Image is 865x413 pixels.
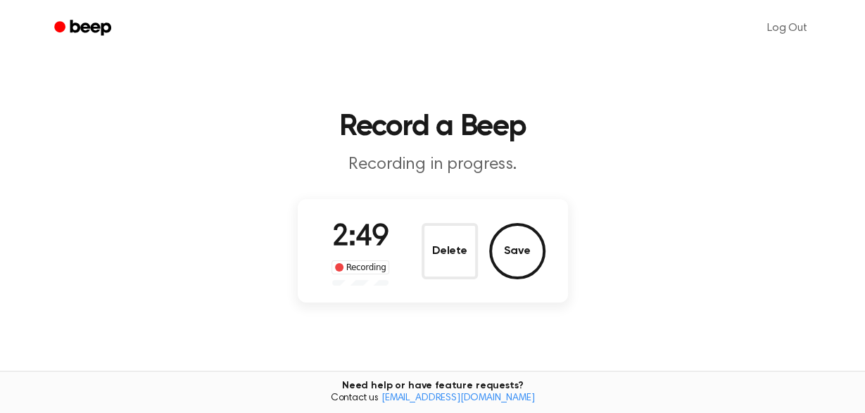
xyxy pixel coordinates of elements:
[8,393,857,405] span: Contact us
[489,223,545,279] button: Save Audio Record
[422,223,478,279] button: Delete Audio Record
[332,260,390,274] div: Recording
[72,113,793,142] h1: Record a Beep
[44,15,124,42] a: Beep
[163,153,703,177] p: Recording in progress.
[381,393,535,403] a: [EMAIL_ADDRESS][DOMAIN_NAME]
[753,11,821,45] a: Log Out
[332,223,389,253] span: 2:49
